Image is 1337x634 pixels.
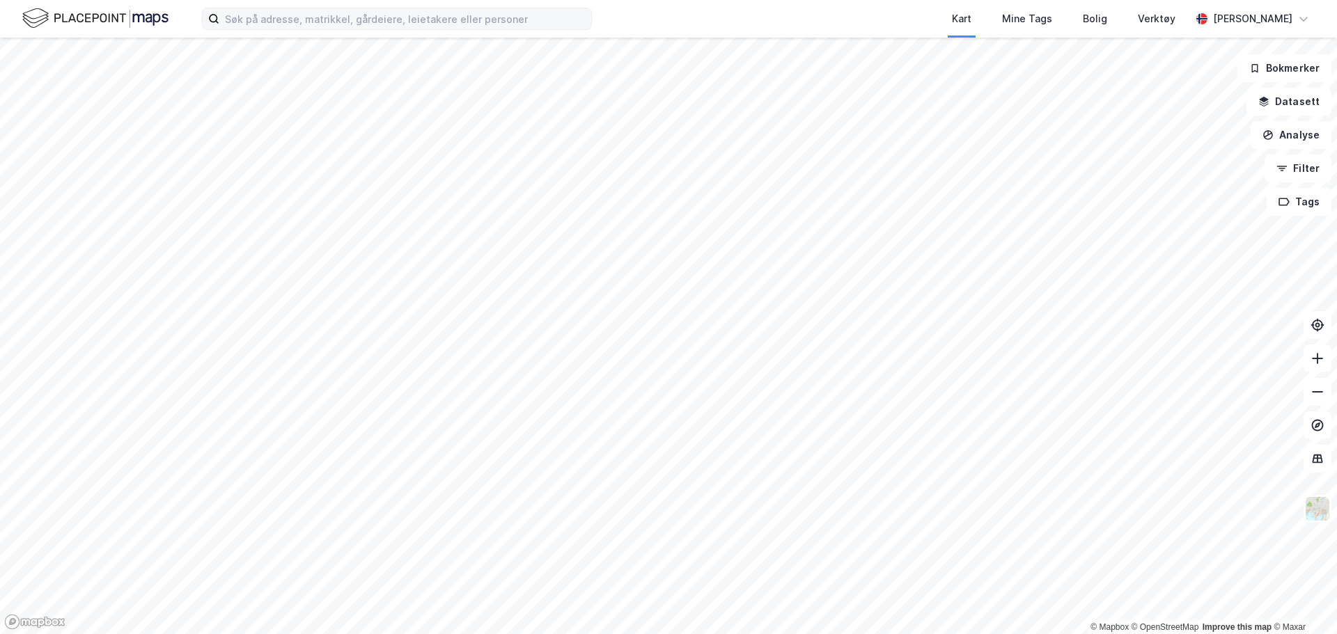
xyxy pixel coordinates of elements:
[1002,10,1052,27] div: Mine Tags
[1267,567,1337,634] iframe: Chat Widget
[1083,10,1107,27] div: Bolig
[1213,10,1292,27] div: [PERSON_NAME]
[219,8,591,29] input: Søk på adresse, matrikkel, gårdeiere, leietakere eller personer
[22,6,169,31] img: logo.f888ab2527a4732fd821a326f86c7f29.svg
[952,10,971,27] div: Kart
[1138,10,1175,27] div: Verktøy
